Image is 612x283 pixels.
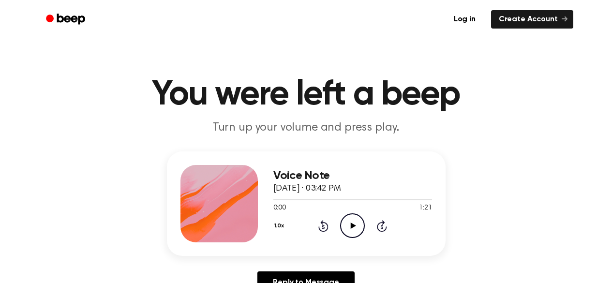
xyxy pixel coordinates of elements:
[120,120,492,136] p: Turn up your volume and press play.
[491,10,573,29] a: Create Account
[273,218,288,234] button: 1.0x
[273,184,341,193] span: [DATE] · 03:42 PM
[419,203,432,213] span: 1:21
[39,10,94,29] a: Beep
[444,8,485,30] a: Log in
[273,203,286,213] span: 0:00
[273,169,432,182] h3: Voice Note
[59,77,554,112] h1: You were left a beep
